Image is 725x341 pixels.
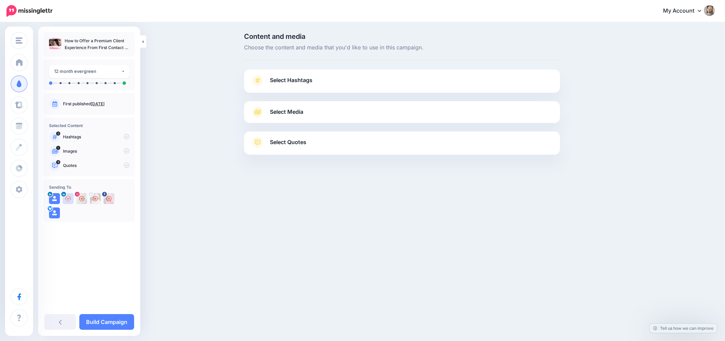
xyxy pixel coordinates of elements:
[56,146,60,150] span: 1
[270,76,312,85] span: Select Hashtags
[49,123,129,128] h4: Selected Content
[65,37,129,51] p: How to Offer a Premium Client Experience From First Contact to Delivery with Miles [PERSON_NAME] ...
[63,134,129,140] p: Hashtags
[56,131,60,136] span: 0
[244,43,560,52] span: Choose the content and media that you'd like to use in this campaign.
[49,193,60,204] img: user_default_image.png
[270,107,303,117] span: Select Media
[91,101,104,106] a: [DATE]
[251,137,553,155] a: Select Quotes
[251,107,553,118] a: Select Media
[63,101,129,107] p: First published
[63,148,129,154] p: Images
[90,193,101,204] img: AAcHTtcBCNpun1ljofrCfxvntSGaKB98Cg21hlB6M2CMCh6FLNZIs96-c-77424.png
[650,324,717,333] a: Tell us how we can improve
[49,37,61,50] img: b0ab54be2f4c508fbad300dadf23066c_thumb.jpg
[49,207,60,218] img: user_default_image.png
[244,33,560,40] span: Content and media
[656,3,715,19] a: My Account
[76,193,87,204] img: 367970769_252280834413667_3871055010744689418_n-bsa134239.jpg
[63,193,74,204] img: user_default_image.png
[63,162,129,169] p: Quotes
[251,75,553,93] a: Select Hashtags
[54,67,121,75] div: 12 month evergreen
[270,138,306,147] span: Select Quotes
[49,185,129,190] h4: Sending To
[103,193,114,204] img: 293272096_733569317667790_8278646181461342538_n-bsa134236.jpg
[16,37,22,44] img: menu.png
[6,5,52,17] img: Missinglettr
[56,160,60,164] span: 9
[49,65,129,78] button: 12 month evergreen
